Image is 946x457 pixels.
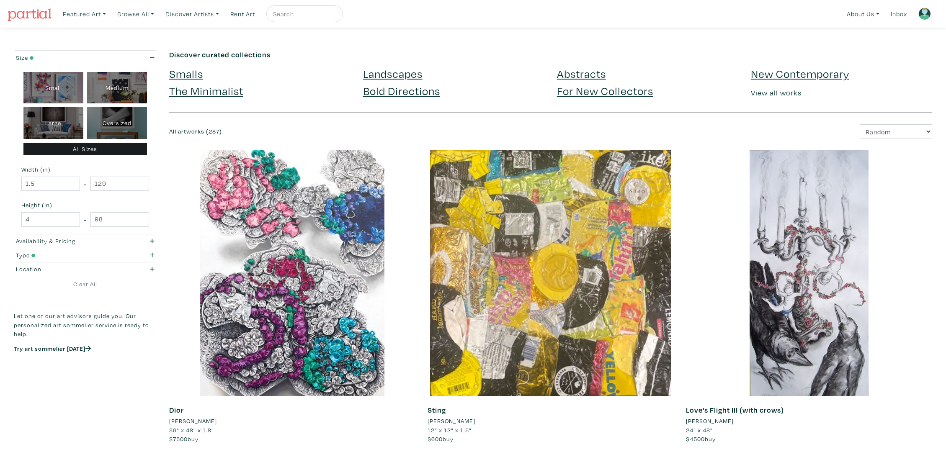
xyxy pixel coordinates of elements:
[169,66,203,81] a: Smalls
[686,435,705,443] span: $4500
[87,107,147,139] div: Oversized
[169,416,415,426] a: [PERSON_NAME]
[557,66,606,81] a: Abstracts
[16,53,117,62] div: Size
[169,128,544,135] h6: All artworks (287)
[59,5,110,23] a: Featured Art
[169,405,184,415] a: Dior
[23,143,147,156] div: All Sizes
[751,66,849,81] a: New Contemporary
[14,51,157,64] button: Size
[16,264,117,274] div: Location
[751,88,802,98] a: View all works
[169,50,933,59] h6: Discover curated collections
[428,416,673,426] a: [PERSON_NAME]
[113,5,158,23] a: Browse All
[162,5,223,23] a: Discover Artists
[169,416,217,426] li: [PERSON_NAME]
[14,280,157,289] a: Clear All
[686,435,716,443] span: buy
[169,83,243,98] a: The Minimalist
[23,107,83,139] div: Large
[87,72,147,104] div: Medium
[21,202,149,208] small: Height (in)
[169,426,214,434] span: 36" x 48" x 1.8"
[363,83,440,98] a: Bold Directions
[272,9,335,19] input: Search
[84,178,87,190] span: -
[21,167,149,172] small: Width (in)
[686,416,734,426] li: [PERSON_NAME]
[428,416,475,426] li: [PERSON_NAME]
[843,5,883,23] a: About Us
[428,435,443,443] span: $600
[428,405,446,415] a: Sting
[428,426,472,434] span: 12" x 12" x 1.5"
[14,311,157,339] p: Let one of our art advisors guide you. Our personalized art sommelier service is ready to help.
[14,234,157,248] button: Availability & Pricing
[14,344,91,352] a: Try art sommelier [DATE]
[14,248,157,262] button: Type
[14,361,157,379] iframe: Customer reviews powered by Trustpilot
[227,5,259,23] a: Rent Art
[918,8,931,20] img: avatar.png
[557,83,653,98] a: For New Collectors
[169,435,188,443] span: $7500
[23,72,83,104] div: Small
[16,251,117,260] div: Type
[686,426,713,434] span: 24" x 48"
[686,416,932,426] a: [PERSON_NAME]
[363,66,423,81] a: Landscapes
[14,262,157,276] button: Location
[16,236,117,246] div: Availability & Pricing
[428,435,454,443] span: buy
[887,5,911,23] a: Inbox
[686,405,784,415] a: Love's Flight III (with crows)
[84,214,87,225] span: -
[169,435,198,443] span: buy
